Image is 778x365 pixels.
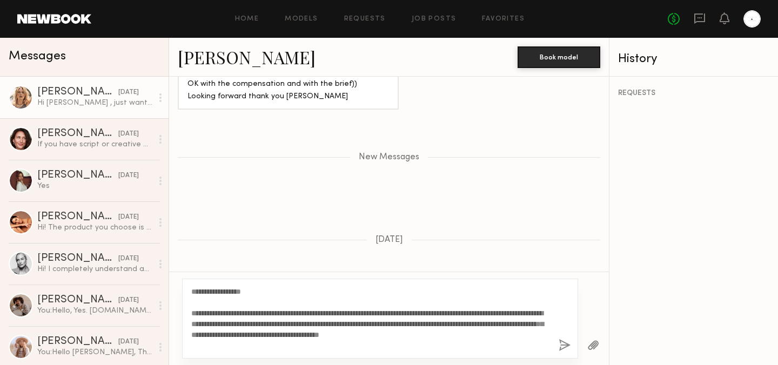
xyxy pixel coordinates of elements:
div: [PERSON_NAME] [37,170,118,181]
div: [PERSON_NAME] [37,129,118,139]
a: Models [285,16,318,23]
a: [PERSON_NAME] [178,45,316,69]
div: [DATE] [118,129,139,139]
div: [PERSON_NAME] [37,336,118,347]
div: Hi! The product you choose is fine, I like all the products in general, no problem! [37,222,152,233]
div: [PERSON_NAME] [37,295,118,306]
div: Hi! I completely understand about the limited quantities. Since I typically reserve collaboration... [37,264,152,274]
div: [DATE] [118,212,139,222]
div: Yes [37,181,152,191]
div: [DATE] [118,254,139,264]
button: Book model [518,46,600,68]
div: [PERSON_NAME] [37,253,118,264]
div: If you have script or creative brief let me know would love to review or additional terms and con... [37,139,152,150]
div: [DATE] [118,87,139,98]
div: Hi [PERSON_NAME] , just wanted to follow up. Also my address just in case. [PERSON_NAME] [STREET_... [37,98,152,108]
div: You: Hello, Yes. [DOMAIN_NAME] Thank you [37,306,152,316]
a: Book model [518,52,600,61]
div: REQUESTS [618,90,769,97]
span: New Messages [359,153,419,162]
div: Hey [PERSON_NAME], thank you so much for your email. Yes, I would love to move forward, and I’m a... [187,53,389,103]
div: History [618,53,769,65]
a: Requests [344,16,386,23]
a: Job Posts [412,16,457,23]
a: Favorites [482,16,525,23]
div: [DATE] [118,337,139,347]
div: [DATE] [118,295,139,306]
a: Home [235,16,259,23]
div: [PERSON_NAME] [37,87,118,98]
div: You: Hello [PERSON_NAME], Thank you very much for your kind response. We would be delighted to pr... [37,347,152,357]
div: [PERSON_NAME] [37,212,118,222]
div: [DATE] [118,171,139,181]
span: [DATE] [375,235,403,245]
span: Messages [9,50,66,63]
